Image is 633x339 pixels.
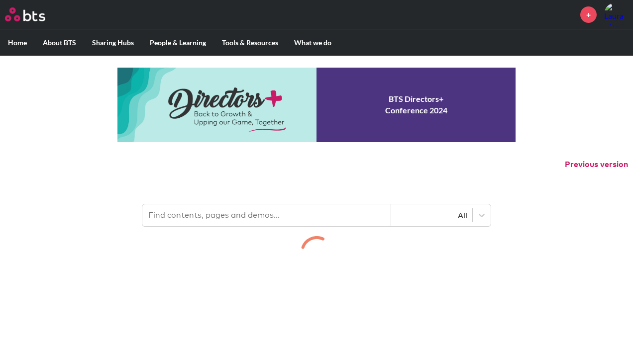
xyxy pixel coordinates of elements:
a: Conference 2024 [117,68,516,142]
label: What we do [286,30,339,56]
a: Profile [604,2,628,26]
a: Go home [5,7,64,21]
div: All [396,210,467,221]
input: Find contents, pages and demos... [142,204,391,226]
label: Sharing Hubs [84,30,142,56]
label: About BTS [35,30,84,56]
a: + [580,6,597,23]
img: Laura Monti [604,2,628,26]
button: Previous version [565,159,628,170]
label: People & Learning [142,30,214,56]
label: Tools & Resources [214,30,286,56]
img: BTS Logo [5,7,45,21]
